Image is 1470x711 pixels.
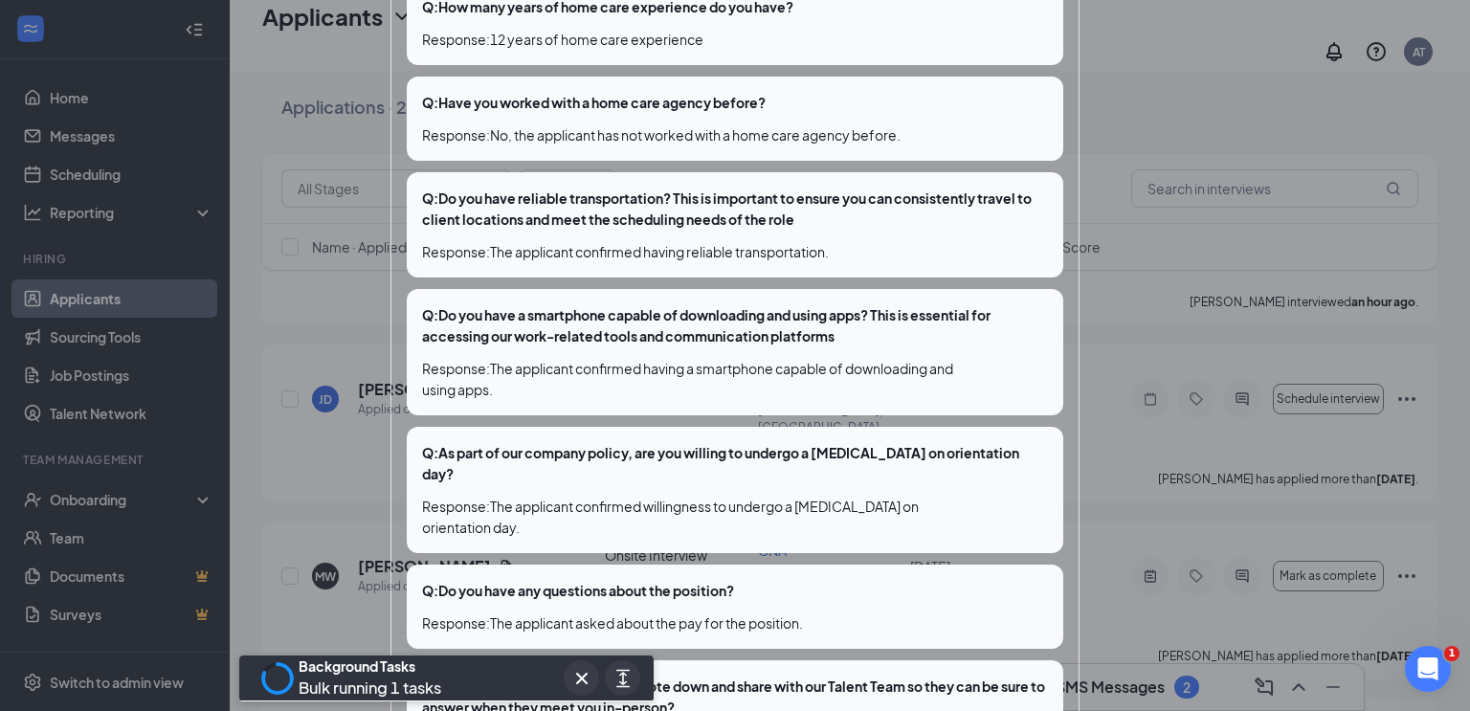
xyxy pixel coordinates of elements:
span: Q: Do you have a smartphone capable of downloading and using apps? This is essential for accessin... [422,306,991,344]
svg: ArrowsExpand [612,667,635,690]
span: Response : The applicant confirmed having reliable transportation. [422,243,829,260]
span: Response : The applicant confirmed having a smartphone capable of downloading and using apps. [422,360,953,398]
span: Bulk running 1 tasks [299,678,441,698]
svg: Cross [570,667,593,690]
span: Response : The applicant confirmed willingness to undergo a [MEDICAL_DATA] on orientation day. [422,498,919,536]
span: Q: Do you have reliable transportation? This is important to ensure you can consistently travel t... [422,189,1032,228]
span: Response : 12 years of home care experience [422,31,703,48]
span: Response : No, the applicant has not worked with a home care agency before. [422,126,901,144]
div: Background Tasks [299,656,441,676]
iframe: Intercom live chat [1405,646,1451,692]
span: 1 [1444,646,1459,661]
span: Q: Have you worked with a home care agency before? [422,94,766,111]
span: Q: As part of our company policy, are you willing to undergo a [MEDICAL_DATA] on orientation day? [422,444,1019,482]
span: Q: Do you have any questions about the position? [422,582,734,599]
span: Response : The applicant asked about the pay for the position. [422,614,803,632]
